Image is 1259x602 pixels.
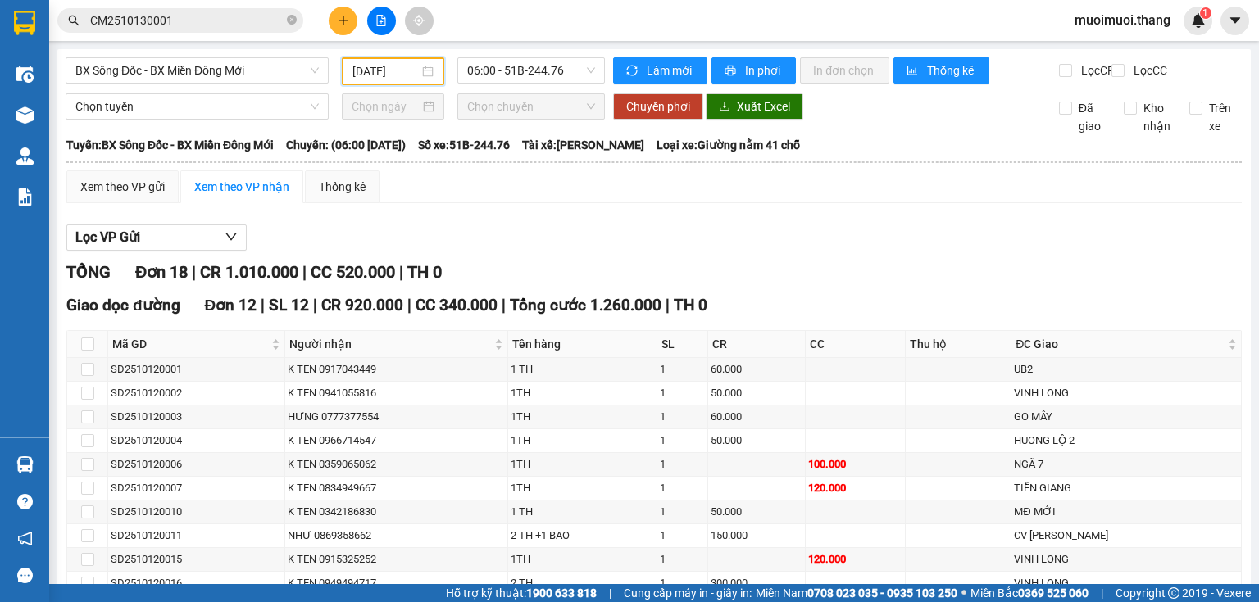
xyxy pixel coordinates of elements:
span: Giao dọc đường [66,296,180,315]
div: 120.000 [808,480,902,496]
div: Tên hàng: 1 BAO ( : 1 ) [14,60,273,80]
img: icon-new-feature [1191,13,1206,28]
span: CR 920.000 [321,296,403,315]
span: close-circle [287,15,297,25]
span: CC 520.000 [311,262,395,282]
span: Xuất Excel [737,97,790,115]
div: 1 [660,432,705,449]
div: SD2510120015 [111,551,282,568]
div: 1TH [511,551,654,568]
span: Số xe: 51B-244.76 [418,136,510,154]
span: BX Sông Đốc - BX Miền Đông Mới [75,58,319,83]
span: SL [162,58,184,81]
sup: 1 [1200,7,1211,19]
span: bar-chart [907,65,920,78]
span: ⚪️ [961,590,966,596]
span: Làm mới [647,61,694,79]
div: NGÃ 7 [1014,456,1239,473]
div: 120.000 [808,551,902,568]
div: 1 [660,385,705,401]
span: Đơn 12 [205,296,257,315]
span: notification [17,531,33,546]
button: bar-chartThống kê [893,57,989,84]
button: caret-down [1220,7,1249,35]
td: SD2510120016 [108,572,285,595]
div: Xem theo VP nhận [194,178,289,196]
td: SD2510120015 [108,548,285,572]
td: SD2510120007 [108,477,285,500]
span: Chọn tuyến [75,94,319,119]
img: warehouse-icon [16,106,34,124]
div: [DATE] 08:24 [106,111,273,131]
span: CR 1.010.000 [200,262,298,282]
div: NHƯ 0869358662 [288,527,505,544]
span: | [609,584,611,602]
span: Cung cấp máy in - giấy in: [624,584,752,602]
input: 12/10/2025 [352,62,418,80]
span: caret-down [1228,13,1243,28]
span: 1 [1202,7,1208,19]
div: 100.000 [808,456,902,473]
div: SD2510120002 [111,385,282,401]
span: sync [626,65,640,78]
div: 1 [660,361,705,378]
span: Đã giao [1072,99,1112,135]
div: SD2510120016 [111,575,282,591]
button: aim [405,7,434,35]
span: Loại xe: Giường nằm 41 chỗ [657,136,800,154]
img: warehouse-icon [16,456,34,473]
span: muoimuoi.thang [1061,10,1184,30]
div: 1 [660,527,705,544]
span: | [302,262,307,282]
span: close-circle [287,13,297,29]
td: SD2510120006 [108,453,285,477]
span: TH 0 [674,296,707,315]
div: 300.000 [711,575,803,591]
span: search [68,15,80,26]
div: 1TH [511,480,654,496]
div: 1 [660,575,705,591]
strong: 1900 633 818 [526,586,597,600]
th: CR [708,331,807,358]
div: 2 TH [511,575,654,591]
div: 60.000 [711,361,803,378]
span: | [1101,584,1103,602]
span: Kho nhận [1137,99,1177,135]
img: warehouse-icon [16,66,34,83]
strong: 0708 023 035 - 0935 103 250 [807,586,957,600]
div: K TEN 0915325252 [288,551,505,568]
span: CC 340.000 [416,296,498,315]
div: 1 TH [511,361,654,378]
button: syncLàm mới [613,57,707,84]
span: Tổng cước 1.260.000 [510,296,661,315]
div: 50.000 [711,385,803,401]
span: ĐC Giao [1016,335,1225,353]
span: Tài xế: [PERSON_NAME] [522,136,644,154]
b: Tuyến: BX Sông Đốc - BX Miền Đông Mới [66,138,274,152]
span: In phơi [745,61,783,79]
span: Lọc CR [1075,61,1117,79]
span: question-circle [17,494,33,509]
div: HUONG LỘ 2 [1014,432,1239,449]
div: Thống kê [319,178,366,196]
div: SD2510120001 [111,361,282,378]
th: Thu hộ [906,331,1011,358]
span: | [192,262,196,282]
div: K TEN 0342186830 [288,504,505,520]
button: Chuyển phơi [613,93,703,120]
span: aim [413,15,425,26]
span: Thống kê [927,61,976,79]
div: 1 [660,456,705,473]
span: | [666,296,670,315]
div: SD2510120003 [111,409,282,425]
div: K TEN 0941055816 [288,385,505,401]
span: 06:00 - 51B-244.76 [467,58,596,83]
div: 1 [660,504,705,520]
div: 1TH [511,385,654,401]
span: printer [725,65,739,78]
span: plus [338,15,349,26]
td: SD2510120001 [108,358,285,382]
th: Tên hàng [508,331,657,358]
span: SL 12 [269,296,309,315]
div: SD2510120010 [111,504,282,520]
